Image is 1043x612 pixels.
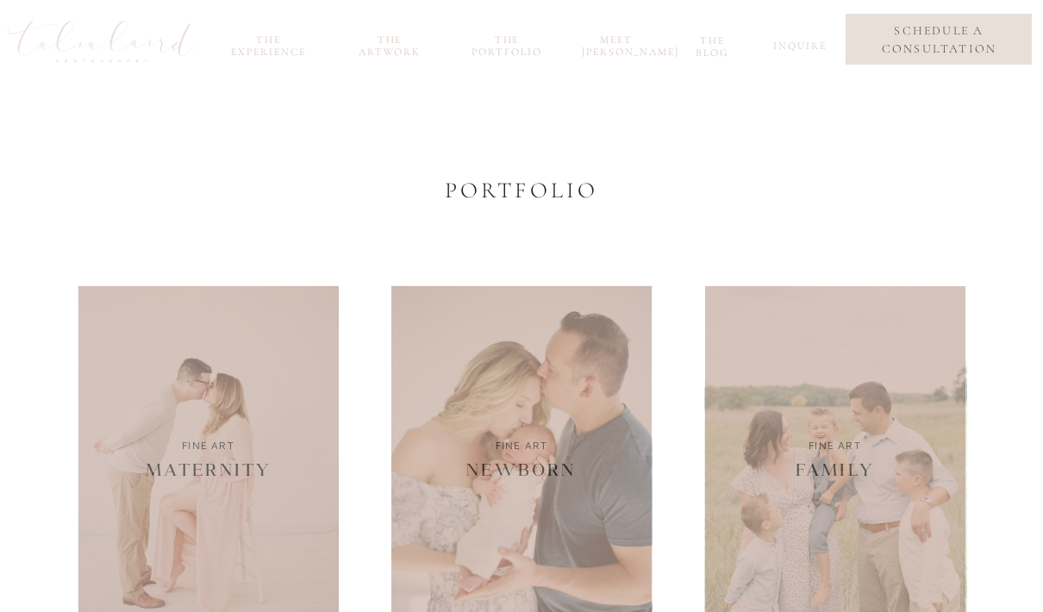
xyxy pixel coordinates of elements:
[685,34,740,54] a: the blog
[582,34,651,53] a: meet [PERSON_NAME]
[222,34,315,53] a: the experience
[340,177,702,203] h2: Portfolio
[465,34,548,53] a: the portfolio
[859,22,1019,58] a: schedule a consultation
[348,34,431,53] a: the Artwork
[773,40,821,59] a: inquire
